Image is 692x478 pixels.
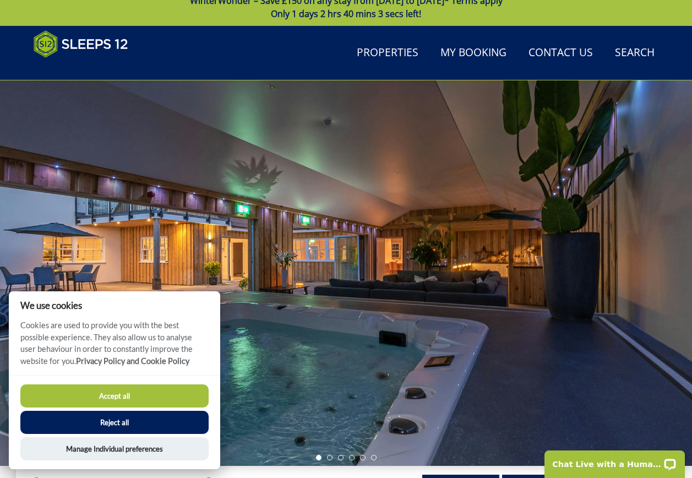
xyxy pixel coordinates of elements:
[20,411,209,434] button: Reject all
[611,41,659,66] a: Search
[524,41,597,66] a: Contact Us
[537,443,692,478] iframe: LiveChat chat widget
[9,300,220,311] h2: We use cookies
[20,437,209,460] button: Manage Individual preferences
[28,64,144,74] iframe: Customer reviews powered by Trustpilot
[34,30,128,58] img: Sleeps 12
[352,41,423,66] a: Properties
[76,356,189,366] a: Privacy Policy and Cookie Policy
[9,319,220,375] p: Cookies are used to provide you with the best possible experience. They also allow us to analyse ...
[20,384,209,408] button: Accept all
[436,41,511,66] a: My Booking
[271,8,421,20] span: Only 1 days 2 hrs 40 mins 3 secs left!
